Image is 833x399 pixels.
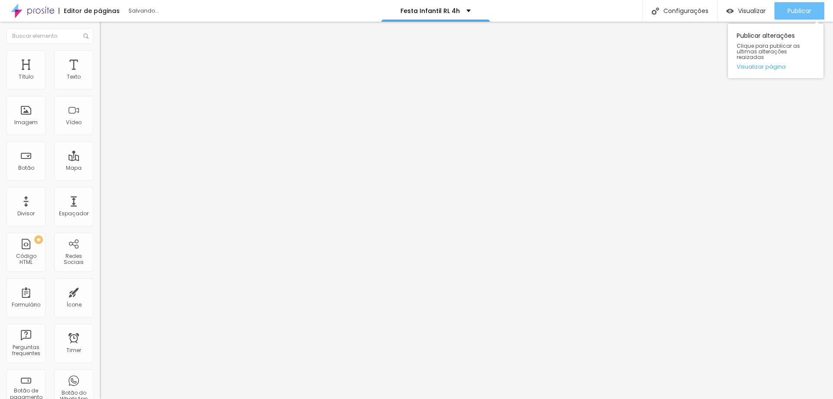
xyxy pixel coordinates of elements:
[738,7,766,14] span: Visualizar
[59,211,89,217] div: Espaçador
[652,7,659,15] img: Icone
[9,253,43,266] div: Código HTML
[737,43,815,60] span: Clique para publicar as ultimas alterações reaizadas
[66,119,82,125] div: Vídeo
[718,2,774,20] button: Visualizar
[67,74,81,80] div: Texto
[14,119,38,125] div: Imagem
[66,347,81,353] div: Timer
[83,33,89,39] img: Icone
[18,165,34,171] div: Botão
[9,344,43,357] div: Perguntas frequentes
[128,8,228,13] div: Salvando...
[400,8,460,14] p: Festa Infantil RL 4h
[59,8,120,14] div: Editor de páginas
[7,28,93,44] input: Buscar elemento
[774,2,824,20] button: Publicar
[66,165,82,171] div: Mapa
[17,211,35,217] div: Divisor
[728,24,823,78] div: Publicar alterações
[66,302,82,308] div: Ícone
[737,64,815,69] a: Visualizar página
[787,7,811,14] span: Publicar
[12,302,40,308] div: Formulário
[56,253,91,266] div: Redes Sociais
[100,22,833,399] iframe: Editor
[726,7,734,15] img: view-1.svg
[19,74,33,80] div: Título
